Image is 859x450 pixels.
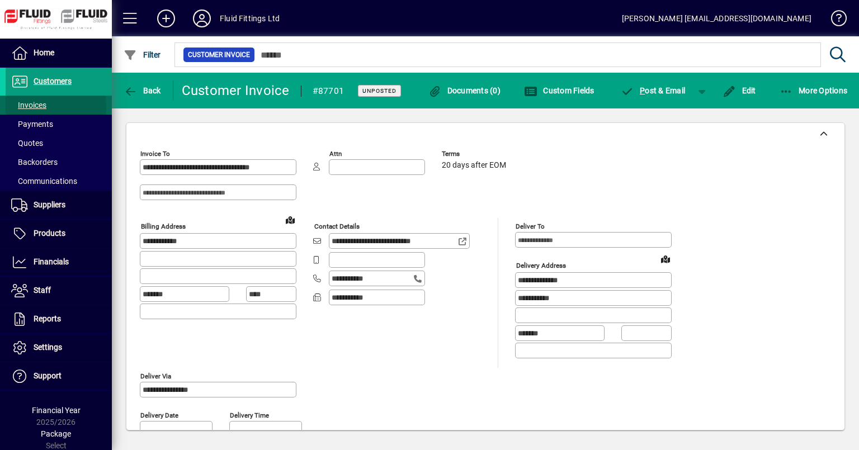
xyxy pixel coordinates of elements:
a: Home [6,39,112,67]
button: Custom Fields [521,80,597,101]
mat-label: Attn [329,150,342,158]
span: Customers [34,77,72,86]
span: Custom Fields [524,86,594,95]
button: Filter [121,45,164,65]
a: Quotes [6,134,112,153]
span: Unposted [362,87,397,94]
button: More Options [777,80,851,101]
span: Support [34,371,62,380]
span: Package [41,429,71,438]
a: Products [6,220,112,248]
mat-label: Deliver To [516,222,545,230]
span: Financial Year [32,406,81,415]
app-page-header-button: Back [112,80,173,101]
button: Documents (0) [425,80,503,101]
a: Communications [6,172,112,191]
div: #87701 [313,82,344,100]
a: Payments [6,115,112,134]
mat-label: Delivery time [230,411,269,419]
a: Invoices [6,96,112,115]
span: ost & Email [621,86,686,95]
span: Home [34,48,54,57]
span: Financials [34,257,69,266]
span: Staff [34,286,51,295]
span: Payments [11,120,53,129]
a: View on map [281,211,299,229]
a: Staff [6,277,112,305]
button: Edit [720,80,759,101]
div: Customer Invoice [182,82,290,100]
span: Documents (0) [428,86,501,95]
div: Fluid Fittings Ltd [220,10,280,27]
span: Customer Invoice [188,49,250,60]
span: Reports [34,314,61,323]
span: 20 days after EOM [442,161,506,170]
span: P [640,86,645,95]
mat-label: Invoice To [140,150,170,158]
mat-label: Deliver via [140,372,171,380]
a: Support [6,362,112,390]
button: Add [148,8,184,29]
span: Backorders [11,158,58,167]
a: Backorders [6,153,112,172]
span: Filter [124,50,161,59]
button: Profile [184,8,220,29]
span: More Options [780,86,848,95]
span: Back [124,86,161,95]
span: Edit [723,86,756,95]
div: [PERSON_NAME] [EMAIL_ADDRESS][DOMAIN_NAME] [622,10,811,27]
span: Settings [34,343,62,352]
button: Post & Email [615,80,691,101]
span: Communications [11,177,77,186]
button: Back [121,80,164,101]
a: Suppliers [6,191,112,219]
a: View on map [657,250,674,268]
a: Reports [6,305,112,333]
span: Quotes [11,139,43,148]
span: Terms [442,150,509,158]
span: Suppliers [34,200,65,209]
span: Products [34,229,65,238]
a: Knowledge Base [823,2,845,39]
a: Settings [6,334,112,362]
mat-label: Delivery date [140,411,178,419]
span: Invoices [11,101,46,110]
a: Financials [6,248,112,276]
